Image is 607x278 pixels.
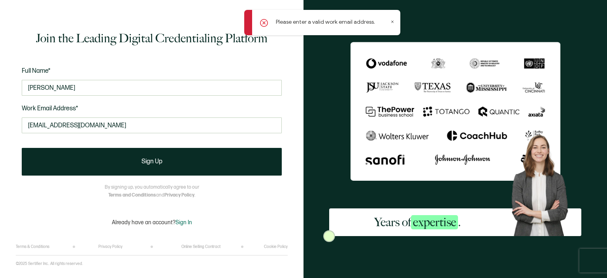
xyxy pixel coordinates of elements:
img: Sertifier Signup [323,230,335,242]
button: Sign Up [22,148,282,176]
span: expertise [411,215,458,229]
p: ©2025 Sertifier Inc.. All rights reserved. [16,261,83,266]
a: Online Selling Contract [181,244,221,249]
p: Please enter a valid work email address. [276,18,375,26]
a: Terms & Conditions [16,244,49,249]
a: Terms and Conditions [108,192,156,198]
span: Full Name* [22,67,51,75]
h2: Years of . [374,214,461,230]
a: Privacy Policy [98,244,123,249]
p: Already have an account? [112,219,192,226]
input: Jane Doe [22,80,282,96]
input: Enter your work email address [22,117,282,133]
h1: Join the Leading Digital Credentialing Platform [36,30,268,46]
img: Sertifier Signup - Years of <span class="strong-h">expertise</span>. Hero [505,130,581,236]
span: Work Email Address* [22,105,78,112]
span: Sign Up [141,159,162,165]
span: Sign In [175,219,192,226]
a: Privacy Policy [164,192,194,198]
a: Cookie Policy [264,244,288,249]
img: Sertifier Signup - Years of <span class="strong-h">expertise</span>. [351,42,560,180]
p: By signing up, you automatically agree to our and . [105,183,199,199]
